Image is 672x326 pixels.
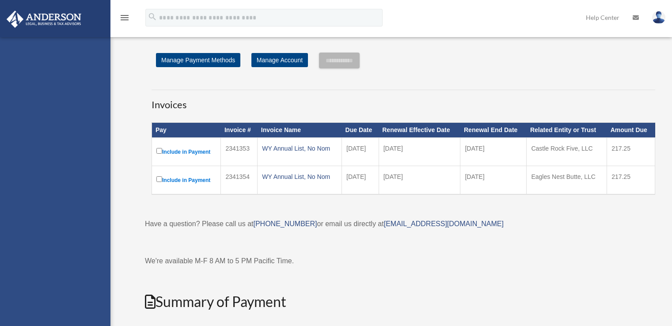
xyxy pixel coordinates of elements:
td: 2341354 [221,166,258,194]
h3: Invoices [152,90,655,112]
i: search [148,12,157,22]
td: 217.25 [607,137,655,166]
td: 217.25 [607,166,655,194]
th: Renewal End Date [460,123,527,138]
a: [PHONE_NUMBER] [253,220,317,227]
div: WY Annual List, No Nom [262,171,337,183]
a: Manage Account [251,53,308,67]
td: [DATE] [379,166,460,194]
td: 2341353 [221,137,258,166]
label: Include in Payment [156,146,216,157]
div: WY Annual List, No Nom [262,142,337,155]
th: Invoice Name [258,123,342,138]
td: [DATE] [460,137,527,166]
input: Include in Payment [156,176,162,182]
th: Invoice # [221,123,258,138]
i: menu [119,12,130,23]
a: Manage Payment Methods [156,53,240,67]
p: Have a question? Please call us at or email us directly at [145,218,662,230]
input: Include in Payment [156,148,162,154]
td: Eagles Nest Butte, LLC [527,166,607,194]
th: Amount Due [607,123,655,138]
th: Renewal Effective Date [379,123,460,138]
a: menu [119,15,130,23]
td: [DATE] [342,166,379,194]
td: [DATE] [460,166,527,194]
td: [DATE] [342,137,379,166]
td: Castle Rock Five, LLC [527,137,607,166]
img: User Pic [652,11,665,24]
label: Include in Payment [156,174,216,186]
th: Due Date [342,123,379,138]
h2: Summary of Payment [145,292,662,312]
p: We're available M-F 8 AM to 5 PM Pacific Time. [145,255,662,267]
a: [EMAIL_ADDRESS][DOMAIN_NAME] [384,220,504,227]
img: Anderson Advisors Platinum Portal [4,11,84,28]
th: Related Entity or Trust [527,123,607,138]
td: [DATE] [379,137,460,166]
th: Pay [152,123,221,138]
